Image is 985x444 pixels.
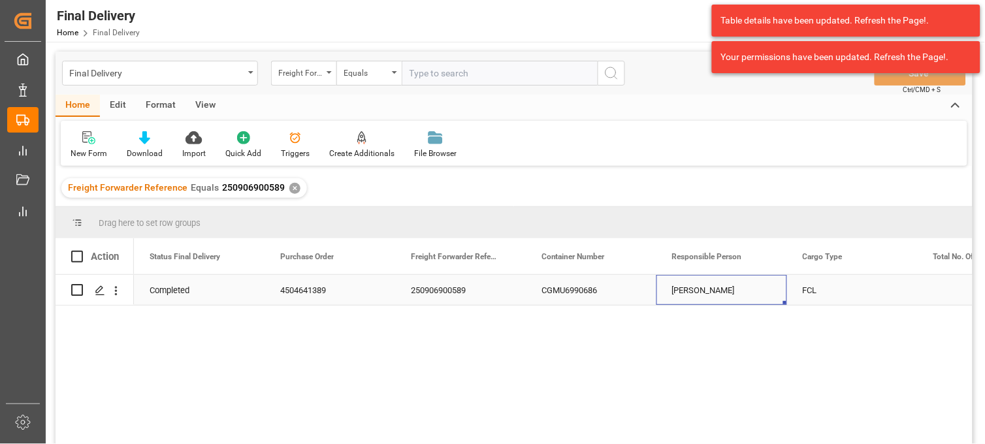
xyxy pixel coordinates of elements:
div: Format [136,95,186,117]
div: Triggers [281,148,310,159]
div: Import [182,148,206,159]
div: Download [127,148,163,159]
div: Quick Add [225,148,261,159]
div: Table details have been updated. Refresh the Page!. [721,14,961,27]
span: 250906900589 [222,182,285,193]
span: Freight Forwarder Reference [411,252,498,261]
div: Home [56,95,100,117]
input: Type to search [402,61,598,86]
div: CGMU6990686 [526,275,656,305]
div: Press SPACE to select this row. [56,275,134,306]
span: Purchase Order [280,252,334,261]
span: Equals [191,182,219,193]
div: New Form [71,148,107,159]
div: [PERSON_NAME] [656,275,787,305]
span: Freight Forwarder Reference [68,182,187,193]
div: View [186,95,225,117]
span: Ctrl/CMD + S [903,85,941,95]
a: Home [57,28,78,37]
div: 4504641389 [265,275,395,305]
button: search button [598,61,625,86]
div: Action [91,251,119,262]
div: Equals [344,64,388,79]
div: FCL [787,275,918,305]
div: Freight Forwarder Reference [278,64,323,79]
div: Final Delivery [57,6,140,25]
button: open menu [336,61,402,86]
div: 250906900589 [395,275,526,305]
span: Status Final Delivery [150,252,220,261]
span: Drag here to set row groups [99,218,201,228]
span: Container Number [541,252,605,261]
div: ✕ [289,183,300,194]
div: Edit [100,95,136,117]
span: Cargo Type [803,252,843,261]
span: Responsible Person [672,252,742,261]
button: open menu [62,61,258,86]
button: open menu [271,61,336,86]
div: Final Delivery [69,64,244,80]
div: Your permissions have been updated. Refresh the Page!. [721,50,961,64]
div: Create Additionals [329,148,395,159]
div: File Browser [414,148,457,159]
div: Completed [150,276,249,306]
